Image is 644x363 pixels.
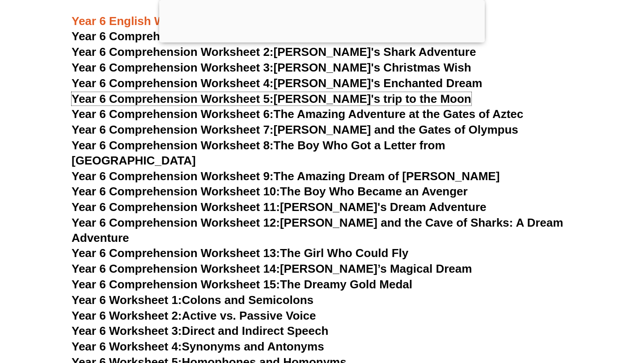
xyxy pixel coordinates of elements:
span: Year 6 Comprehension Worksheet 8: [72,139,274,152]
span: Year 6 Comprehension Worksheet 9: [72,169,274,183]
a: Year 6 Comprehension Worksheet 5:[PERSON_NAME]'s trip to the Moon [72,92,471,106]
span: Year 6 Comprehension Worksheet 11: [72,200,280,214]
span: Year 6 Comprehension Worksheet 4: [72,76,274,90]
a: Year 6 Comprehension Worksheet 14:[PERSON_NAME]’s Magical Dream [72,262,472,275]
a: Year 6 Comprehension Worksheet 9:The Amazing Dream of [PERSON_NAME] [72,169,500,183]
a: Year 6 Comprehension Worksheet 7:[PERSON_NAME] and the Gates of Olympus [72,123,518,136]
span: Year 6 Worksheet 4: [72,340,182,353]
span: Year 6 Comprehension Worksheet 13: [72,246,280,260]
span: Year 6 Comprehension Worksheet 15: [72,278,280,291]
a: Year 6 Comprehension Worksheet 4:[PERSON_NAME]'s Enchanted Dream [72,76,482,90]
a: Year 6 Comprehension Worksheet 2:[PERSON_NAME]'s Shark Adventure [72,45,476,59]
a: Year 6 Comprehension Worksheet 10:The Boy Who Became an Avenger [72,185,468,198]
span: Year 6 Worksheet 2: [72,309,182,322]
span: Year 6 Comprehension Worksheet 2: [72,45,274,59]
span: Year 6 Worksheet 3: [72,324,182,338]
a: Year 6 Comprehension Worksheet 6:The Amazing Adventure at the Gates of Aztec [72,107,523,121]
span: Year 6 Comprehension Worksheet 7: [72,123,274,136]
a: Year 6 Comprehension Worksheet 1: A Magical Journey to the Pyramids [72,30,469,43]
span: Year 6 Comprehension Worksheet 3: [72,61,274,74]
a: Year 6 Comprehension Worksheet 3:[PERSON_NAME]'s Christmas Wish [72,61,471,74]
iframe: Chat Widget [491,262,644,363]
a: Year 6 Comprehension Worksheet 11:[PERSON_NAME]'s Dream Adventure [72,200,486,214]
a: Year 6 Worksheet 2:Active vs. Passive Voice [72,309,316,322]
a: Year 6 Worksheet 4:Synonyms and Antonyms [72,340,324,353]
a: Year 6 Comprehension Worksheet 8:The Boy Who Got a Letter from [GEOGRAPHIC_DATA] [72,139,445,167]
a: Year 6 Comprehension Worksheet 15:The Dreamy Gold Medal [72,278,412,291]
span: Year 6 Worksheet 1: [72,293,182,307]
span: Year 6 Comprehension Worksheet 12: [72,216,280,229]
span: Year 6 Comprehension Worksheet 6: [72,107,274,121]
a: Year 6 Comprehension Worksheet 12:[PERSON_NAME] and the Cave of Sharks: A Dream Adventure [72,216,563,245]
span: Year 6 Comprehension Worksheet 5: [72,92,274,106]
span: Year 6 Comprehension Worksheet 14: [72,262,280,275]
a: Year 6 Worksheet 1:Colons and Semicolons [72,293,314,307]
span: Year 6 Comprehension Worksheet 10: [72,185,280,198]
a: Year 6 Worksheet 3:Direct and Indirect Speech [72,324,328,338]
a: Year 6 Comprehension Worksheet 13:The Girl Who Could Fly [72,246,408,260]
